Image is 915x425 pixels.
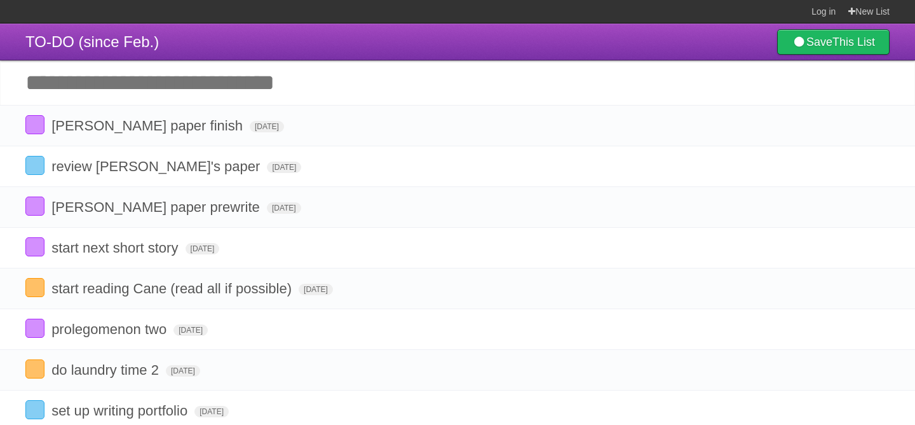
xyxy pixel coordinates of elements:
label: Done [25,197,44,216]
span: [PERSON_NAME] paper prewrite [51,199,263,215]
span: [DATE] [250,121,284,132]
span: [DATE] [267,162,301,173]
span: [DATE] [173,324,208,336]
span: do laundry time 2 [51,362,162,378]
label: Done [25,400,44,419]
span: review [PERSON_NAME]'s paper [51,158,263,174]
label: Done [25,319,44,338]
span: [DATE] [194,406,229,417]
span: prolegomenon two [51,321,170,337]
span: [DATE] [186,243,220,254]
span: [PERSON_NAME] paper finish [51,118,246,134]
a: SaveThis List [777,29,890,55]
label: Done [25,359,44,379]
span: [DATE] [267,202,301,214]
span: start reading Cane (read all if possible) [51,281,295,296]
span: TO-DO (since Feb.) [25,33,159,50]
span: [DATE] [166,365,200,377]
span: [DATE] [299,284,333,295]
label: Done [25,115,44,134]
label: Done [25,278,44,297]
span: start next short story [51,240,181,256]
label: Done [25,237,44,256]
b: This List [832,36,875,48]
label: Done [25,156,44,175]
span: set up writing portfolio [51,403,191,419]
